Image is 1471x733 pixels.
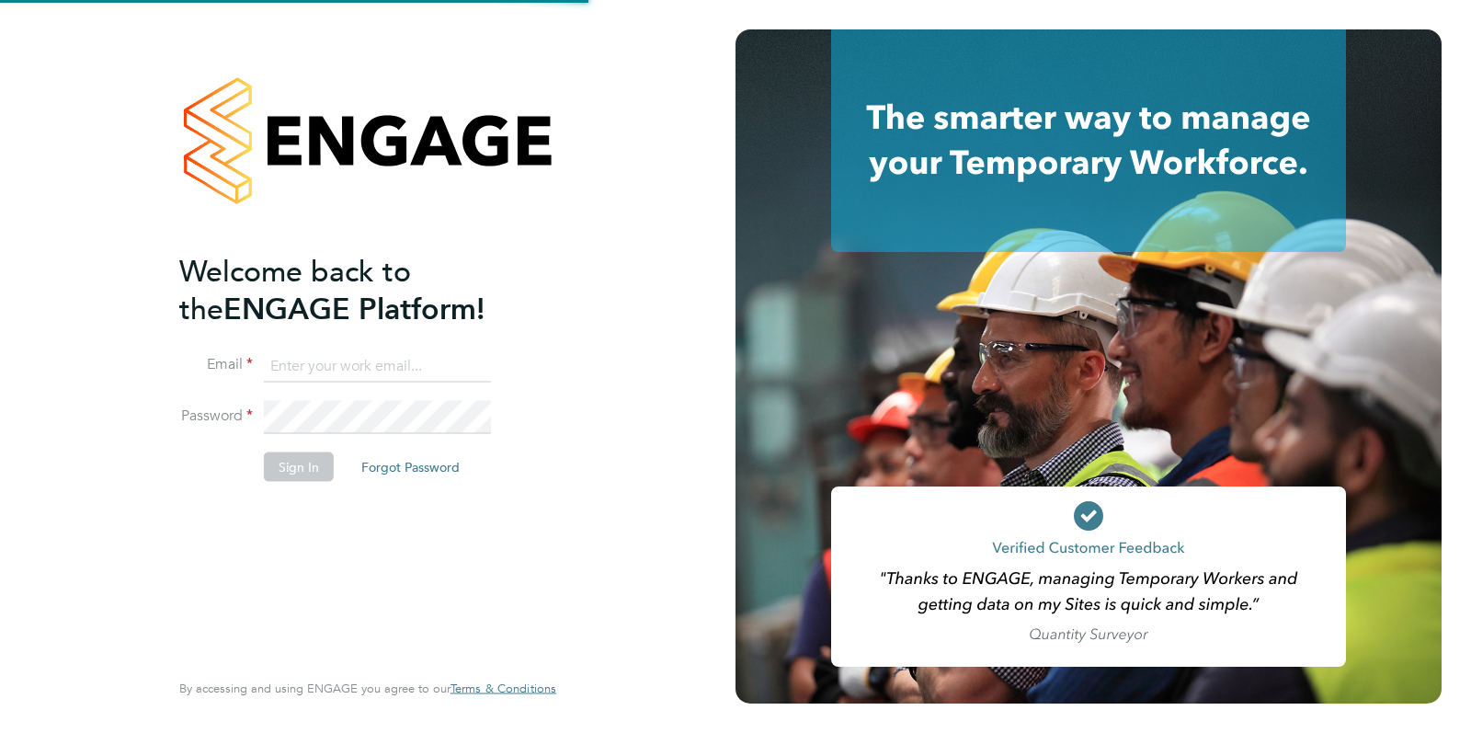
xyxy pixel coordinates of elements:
button: Sign In [264,452,334,482]
span: By accessing and using ENGAGE you agree to our [179,681,556,696]
span: Welcome back to the [179,253,411,326]
h2: ENGAGE Platform! [179,252,538,327]
a: Terms & Conditions [450,681,556,696]
button: Forgot Password [347,452,474,482]
label: Email [179,355,253,374]
label: Password [179,407,253,426]
span: Terms & Conditions [450,681,556,696]
input: Enter your work email... [264,349,491,383]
